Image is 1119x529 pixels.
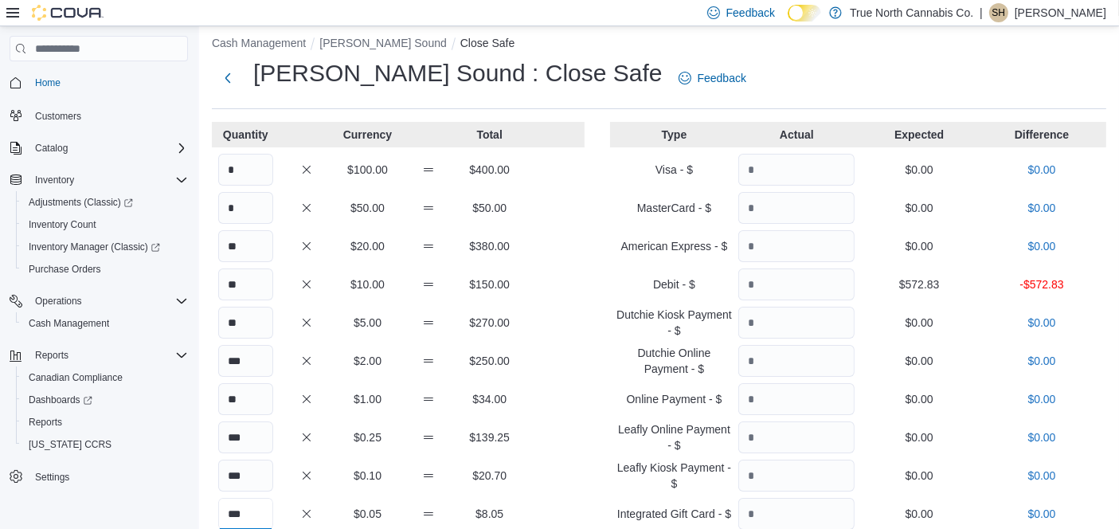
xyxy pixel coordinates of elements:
[616,391,733,407] p: Online Payment - $
[22,260,188,279] span: Purchase Orders
[340,468,395,484] p: $0.10
[29,263,101,276] span: Purchase Orders
[29,346,188,365] span: Reports
[340,200,395,216] p: $50.00
[212,62,244,94] button: Next
[861,127,977,143] p: Expected
[861,276,977,292] p: $572.83
[32,5,104,21] img: Cova
[22,435,118,454] a: [US_STATE] CCRS
[253,57,663,89] h1: [PERSON_NAME] Sound : Close Safe
[29,467,188,487] span: Settings
[462,429,517,445] p: $139.25
[992,3,1006,22] span: SH
[16,433,194,456] button: [US_STATE] CCRS
[861,391,977,407] p: $0.00
[29,468,76,487] a: Settings
[462,162,517,178] p: $400.00
[22,314,115,333] a: Cash Management
[22,368,188,387] span: Canadian Compliance
[984,162,1100,178] p: $0.00
[212,35,1106,54] nav: An example of EuiBreadcrumbs
[22,413,188,432] span: Reports
[616,506,733,522] p: Integrated Gift Card - $
[738,127,855,143] p: Actual
[35,174,74,186] span: Inventory
[340,391,395,407] p: $1.00
[738,345,855,377] input: Quantity
[3,137,194,159] button: Catalog
[218,421,273,453] input: Quantity
[22,215,103,234] a: Inventory Count
[984,429,1100,445] p: $0.00
[340,238,395,254] p: $20.00
[22,390,99,409] a: Dashboards
[460,37,515,49] button: Close Safe
[218,345,273,377] input: Quantity
[35,76,61,89] span: Home
[616,200,733,216] p: MasterCard - $
[22,215,188,234] span: Inventory Count
[738,460,855,492] input: Quantity
[22,413,68,432] a: Reports
[738,307,855,339] input: Quantity
[984,276,1100,292] p: -$572.83
[984,127,1100,143] p: Difference
[861,238,977,254] p: $0.00
[3,169,194,191] button: Inventory
[218,230,273,262] input: Quantity
[340,127,395,143] p: Currency
[218,192,273,224] input: Quantity
[29,218,96,231] span: Inventory Count
[35,295,82,308] span: Operations
[738,268,855,300] input: Quantity
[738,192,855,224] input: Quantity
[616,460,733,492] p: Leafly Kiosk Payment - $
[16,214,194,236] button: Inventory Count
[29,416,62,429] span: Reports
[861,468,977,484] p: $0.00
[861,429,977,445] p: $0.00
[980,3,983,22] p: |
[738,154,855,186] input: Quantity
[984,200,1100,216] p: $0.00
[340,315,395,331] p: $5.00
[29,346,75,365] button: Reports
[35,110,81,123] span: Customers
[698,70,746,86] span: Feedback
[218,307,273,339] input: Quantity
[218,268,273,300] input: Quantity
[989,3,1008,22] div: Sherry Harrison
[616,238,733,254] p: American Express - $
[35,471,69,484] span: Settings
[462,200,517,216] p: $50.00
[861,506,977,522] p: $0.00
[861,162,977,178] p: $0.00
[616,307,733,339] p: Dutchie Kiosk Payment - $
[29,170,80,190] button: Inventory
[340,506,395,522] p: $0.05
[29,139,74,158] button: Catalog
[861,200,977,216] p: $0.00
[3,71,194,94] button: Home
[738,421,855,453] input: Quantity
[29,241,160,253] span: Inventory Manager (Classic)
[29,107,88,126] a: Customers
[16,411,194,433] button: Reports
[3,104,194,127] button: Customers
[462,353,517,369] p: $250.00
[672,62,753,94] a: Feedback
[16,366,194,389] button: Canadian Compliance
[29,196,133,209] span: Adjustments (Classic)
[22,314,188,333] span: Cash Management
[462,391,517,407] p: $34.00
[29,394,92,406] span: Dashboards
[29,105,188,125] span: Customers
[984,391,1100,407] p: $0.00
[462,238,517,254] p: $380.00
[29,292,188,311] span: Operations
[984,468,1100,484] p: $0.00
[218,383,273,415] input: Quantity
[726,5,775,21] span: Feedback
